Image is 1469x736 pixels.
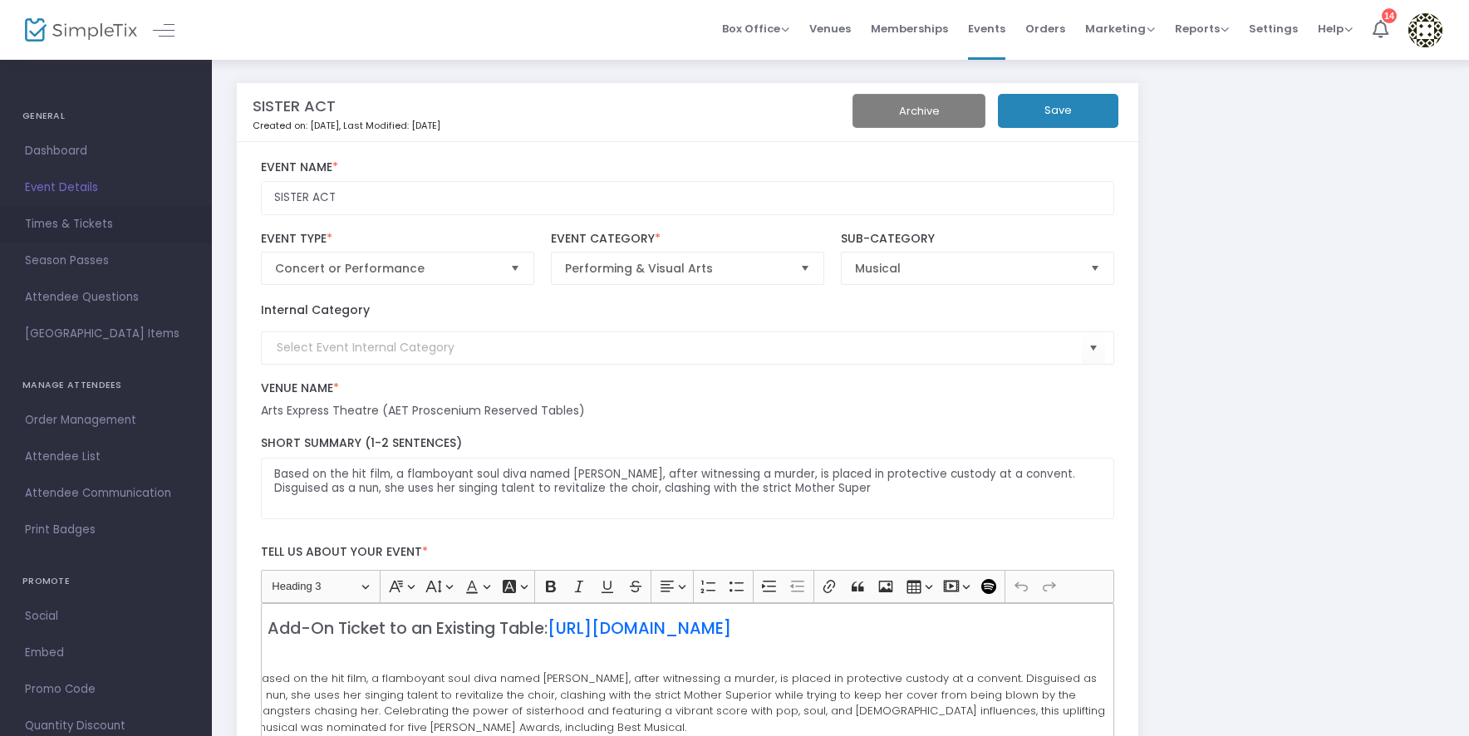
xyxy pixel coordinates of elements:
span: Memberships [871,7,948,50]
span: Promo Code [25,679,187,700]
span: Social [25,606,187,627]
span: [GEOGRAPHIC_DATA] Items [25,323,187,345]
label: Event Type [261,232,535,247]
button: Select [504,253,527,284]
label: Event Category [551,232,825,247]
span: Based on the hit film, a flamboyant soul diva named [PERSON_NAME], after witnessing a murder, is ... [255,670,1105,735]
div: Arts Express Theatre (AET Proscenium Reserved Tables) [261,402,1115,420]
button: Select [1082,331,1105,365]
button: Heading 3 [264,574,376,600]
h4: PROMOTE [22,565,189,598]
label: Tell us about your event [253,536,1123,570]
span: Order Management [25,410,187,431]
input: Enter Event Name [261,181,1115,215]
input: Select Event Internal Category [277,339,1083,356]
label: Event Name [261,160,1115,175]
button: Select [1083,253,1107,284]
span: Event Details [25,177,187,199]
span: Attendee List [25,446,187,468]
span: Embed [25,642,187,664]
p: Created on: [DATE] [253,119,833,133]
span: Settings [1249,7,1298,50]
span: Dashboard [25,140,187,162]
span: Events [968,7,1005,50]
button: Select [793,253,817,284]
h4: GENERAL [22,100,189,133]
h4: MANAGE ATTENDEES [22,369,189,402]
label: Venue Name [261,381,1115,396]
h4: Add-On Ticket to an Existing Table: [268,619,1107,638]
span: Help [1318,21,1353,37]
m-panel-title: SISTER ACT [253,95,336,117]
span: Performing & Visual Arts [565,260,788,277]
span: Orders [1025,7,1065,50]
span: Musical [855,260,1078,277]
span: Marketing [1085,21,1155,37]
span: Short Summary (1-2 Sentences) [261,434,462,451]
span: Print Badges [25,519,187,541]
span: Box Office [722,21,789,37]
div: Editor toolbar [261,570,1115,603]
div: 14 [1382,8,1397,23]
label: Sub-Category [841,232,1115,247]
a: [URL][DOMAIN_NAME] [548,617,731,640]
span: Season Passes [25,250,187,272]
span: Reports [1175,21,1229,37]
button: Save [998,94,1118,128]
span: Concert or Performance [275,260,498,277]
span: Attendee Communication [25,483,187,504]
span: Times & Tickets [25,213,187,235]
span: Venues [809,7,851,50]
span: Attendee Questions [25,287,187,308]
span: Heading 3 [272,577,358,596]
span: , Last Modified: [DATE] [339,119,440,132]
button: Archive [852,94,985,128]
label: Internal Category [261,302,370,319]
